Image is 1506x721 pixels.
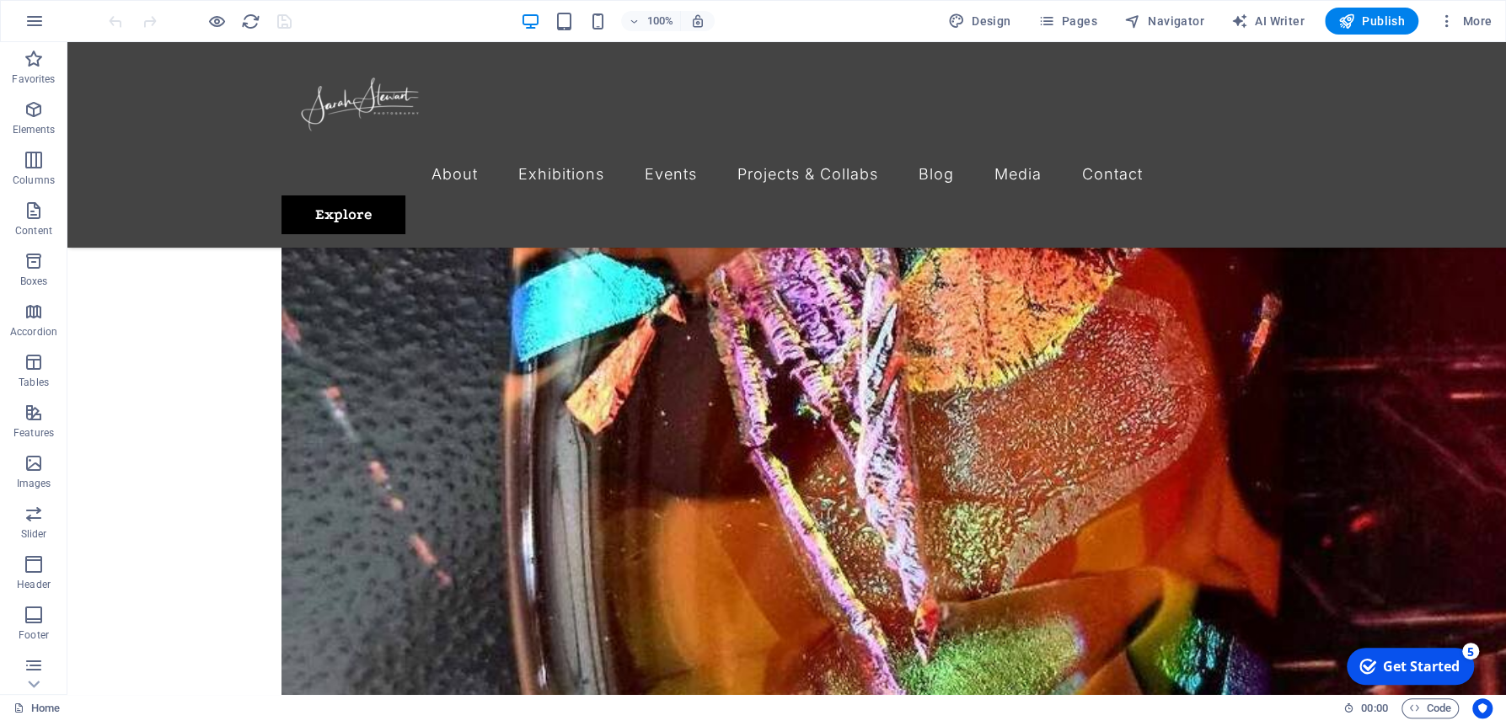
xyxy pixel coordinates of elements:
[1225,8,1311,35] button: AI Writer
[13,174,55,187] p: Columns
[240,11,260,31] button: reload
[241,12,260,31] i: Reload page
[21,527,47,541] p: Slider
[19,628,49,642] p: Footer
[1401,698,1459,718] button: Code
[621,11,681,31] button: 100%
[948,13,1011,29] span: Design
[46,16,122,35] div: Get Started
[9,7,137,44] div: Get Started 5 items remaining, 0% complete
[1432,8,1498,35] button: More
[1338,13,1405,29] span: Publish
[13,698,60,718] a: Click to cancel selection. Double-click to open Pages
[10,325,57,339] p: Accordion
[1409,698,1451,718] span: Code
[1439,13,1492,29] span: More
[1373,702,1375,714] span: :
[13,123,56,136] p: Elements
[1031,8,1103,35] button: Pages
[17,578,51,591] p: Header
[1124,13,1204,29] span: Navigator
[206,11,227,31] button: Click here to leave preview mode and continue editing
[12,72,55,86] p: Favorites
[1117,8,1211,35] button: Navigator
[1472,698,1493,718] button: Usercentrics
[19,376,49,389] p: Tables
[1037,13,1096,29] span: Pages
[690,13,705,29] i: On resize automatically adjust zoom level to fit chosen device.
[20,275,48,288] p: Boxes
[13,426,54,440] p: Features
[1361,698,1387,718] span: 00 00
[646,11,673,31] h6: 100%
[941,8,1018,35] div: Design (Ctrl+Alt+Y)
[17,477,51,490] p: Images
[941,8,1018,35] button: Design
[1343,698,1388,718] h6: Session time
[15,224,52,238] p: Content
[1231,13,1305,29] span: AI Writer
[125,2,142,19] div: 5
[1325,8,1418,35] button: Publish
